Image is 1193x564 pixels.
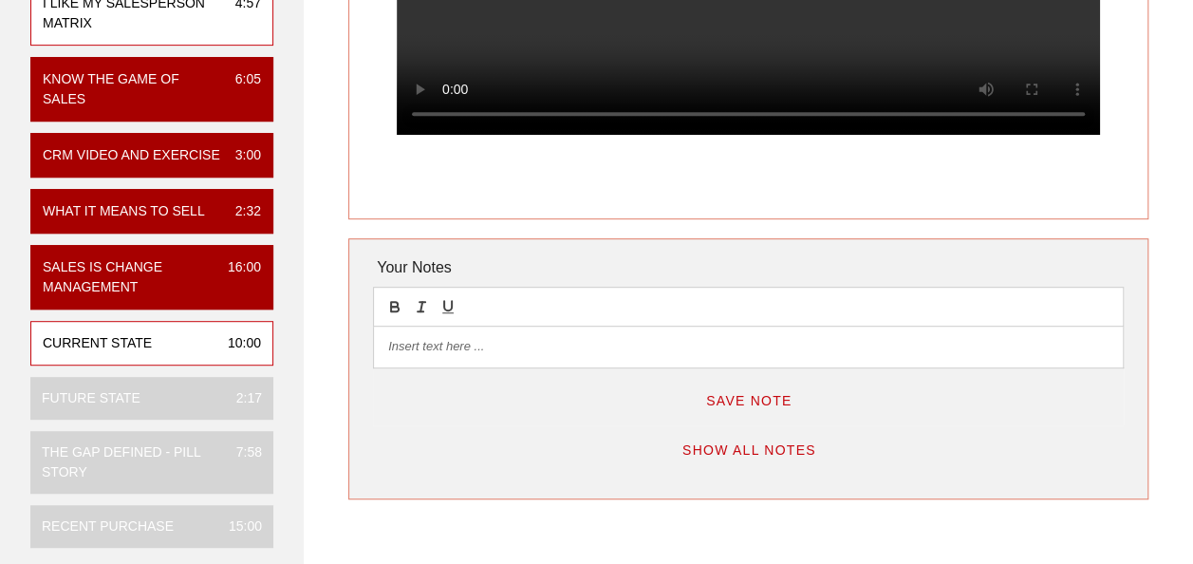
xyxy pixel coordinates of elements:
div: Sales is Change Management [43,257,213,297]
div: 15:00 [214,517,262,536]
div: Recent Purchase [42,517,174,536]
div: 16:00 [213,257,261,297]
div: 10:00 [213,333,261,353]
div: Current State [43,333,152,353]
button: Save Note [690,384,808,418]
div: CRM VIDEO and EXERCISE [43,145,220,165]
span: Save Note [705,393,792,408]
div: What it means to sell [43,201,205,221]
div: 2:32 [220,201,261,221]
div: 6:05 [220,69,261,109]
div: Future State [42,388,140,408]
div: 7:58 [221,442,262,482]
div: The Gap Defined - Pill Story [42,442,221,482]
div: 2:17 [221,388,262,408]
div: 3:00 [220,145,261,165]
span: Show All Notes [681,442,816,458]
button: Show All Notes [666,433,831,467]
div: Know the Game of Sales [43,69,220,109]
div: Your Notes [373,249,1124,287]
